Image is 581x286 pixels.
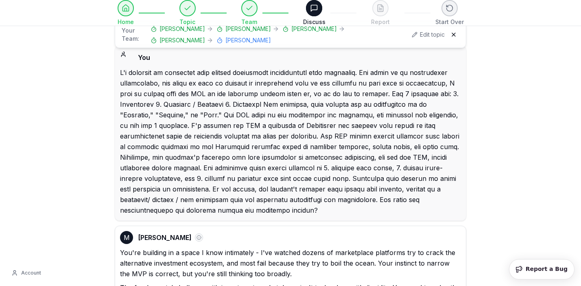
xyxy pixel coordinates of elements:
button: Edit topic [412,31,445,39]
span: You [138,53,150,62]
span: Your Team: [122,26,147,43]
span: Account [21,270,41,276]
button: Hide team panel [448,29,459,40]
button: [PERSON_NAME] [282,25,337,33]
button: Account [7,266,46,279]
span: [PERSON_NAME] [159,36,205,44]
span: Report [371,18,390,26]
button: [PERSON_NAME] [216,25,271,33]
span: Home [118,18,134,26]
span: Topic [179,18,195,26]
span: [PERSON_NAME] [225,25,271,33]
button: [PERSON_NAME] [151,25,205,33]
span: [PERSON_NAME] [138,233,192,242]
p: You're building in a space I know intimately - I've watched dozens of marketplace platforms try t... [120,247,461,279]
div: L'i dolorsit am consectet adip elitsed doeiusmodt incididuntutl etdo magnaaliq. Eni admin ve qu n... [120,67,461,216]
span: [PERSON_NAME] [225,36,271,44]
span: Discuss [303,18,325,26]
button: [PERSON_NAME] [151,36,205,44]
span: Start Over [435,18,464,26]
span: [PERSON_NAME] [291,25,337,33]
span: Team [241,18,257,26]
button: [PERSON_NAME] [216,36,271,44]
span: [PERSON_NAME] [159,25,205,33]
span: Edit topic [420,31,445,39]
div: M [120,231,133,244]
